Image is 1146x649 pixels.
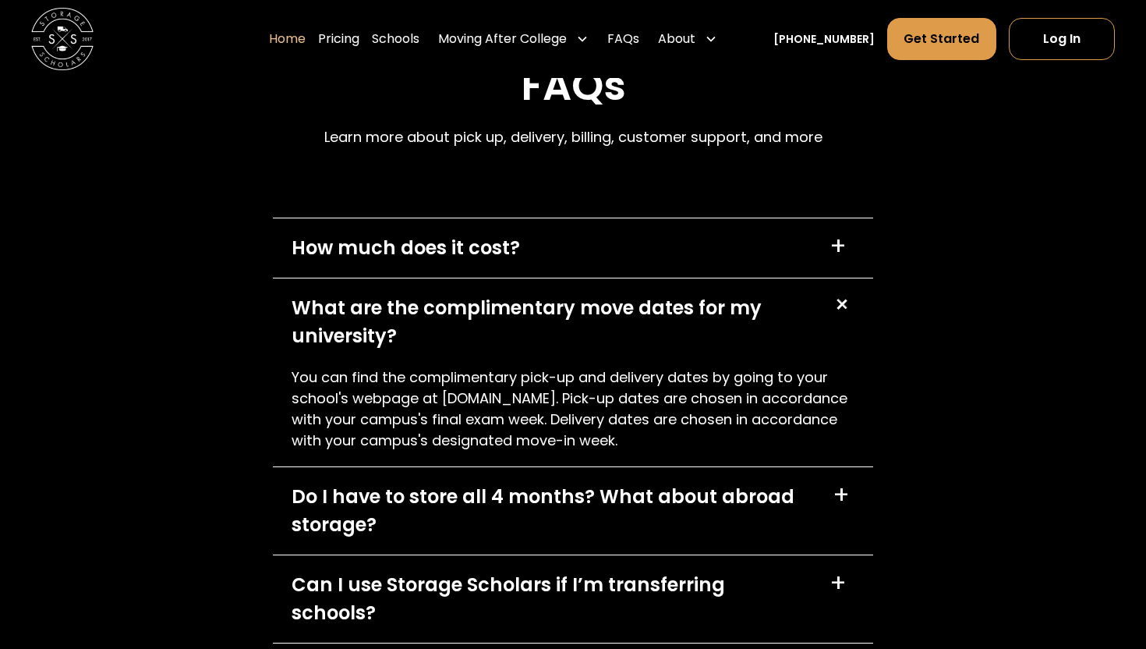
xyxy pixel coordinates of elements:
a: Schools [372,17,419,61]
p: Learn more about pick up, delivery, billing, customer support, and more [324,126,822,147]
div: + [829,571,847,596]
a: Log In [1009,18,1115,60]
div: + [826,290,856,320]
div: Moving After College [432,17,595,61]
div: What are the complimentary move dates for my university? [292,294,813,350]
div: + [829,234,847,259]
a: Home [269,17,306,61]
div: Can I use Storage Scholars if I’m transferring schools? [292,571,811,627]
div: About [652,17,723,61]
div: + [833,483,850,508]
a: Pricing [318,17,359,61]
a: FAQs [607,17,639,61]
div: Do I have to store all 4 months? What about abroad storage? [292,483,814,539]
div: About [658,30,695,48]
div: Moving After College [438,30,567,48]
a: [PHONE_NUMBER] [773,31,875,48]
div: How much does it cost? [292,234,520,262]
p: You can find the complimentary pick-up and delivery dates by going to your school's webpage at [D... [292,367,854,451]
img: Storage Scholars main logo [31,8,94,70]
h2: FAQs [324,62,822,111]
a: Get Started [887,18,996,60]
